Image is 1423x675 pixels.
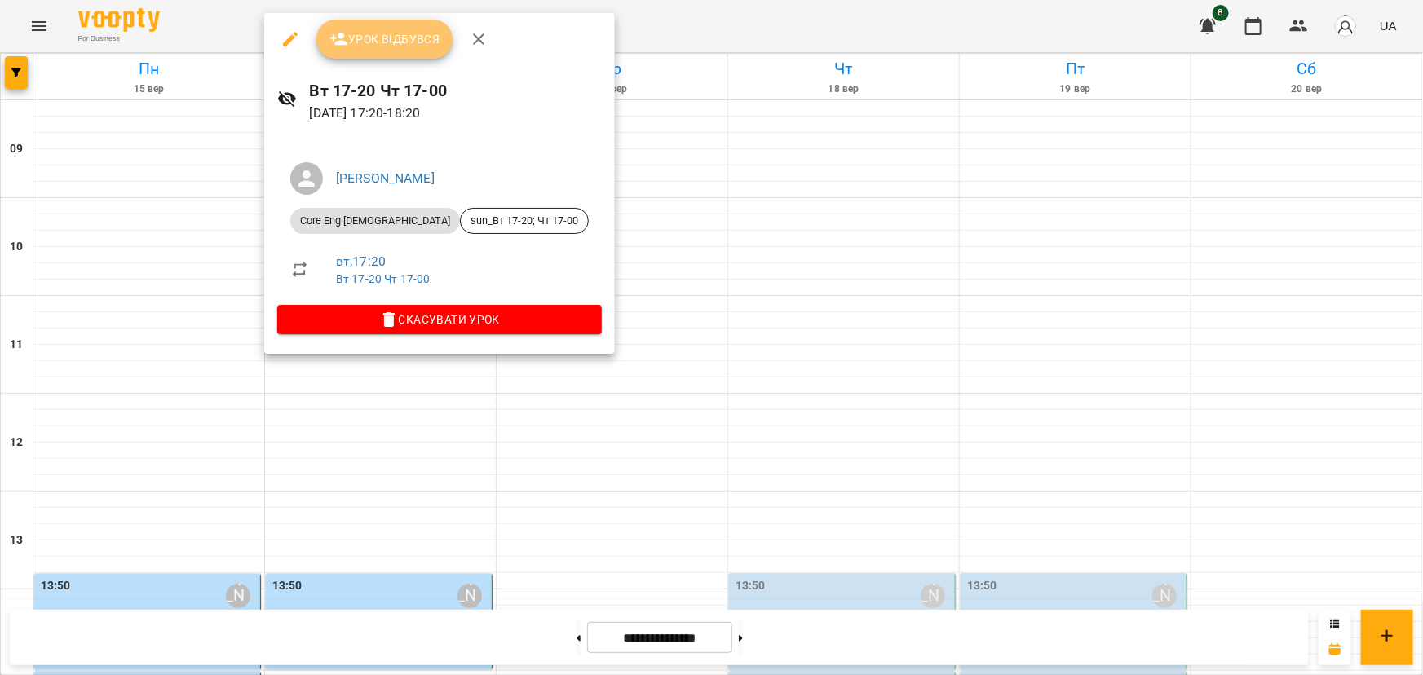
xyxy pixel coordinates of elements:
[290,214,460,228] span: Core Eng [DEMOGRAPHIC_DATA]
[277,305,602,334] button: Скасувати Урок
[336,272,431,285] a: Вт 17-20 Чт 17-00
[316,20,453,59] button: Урок відбувся
[460,208,589,234] div: sun_Вт 17-20; Чт 17-00
[336,254,386,269] a: вт , 17:20
[290,310,589,329] span: Скасувати Урок
[329,29,440,49] span: Урок відбувся
[310,104,602,123] p: [DATE] 17:20 - 18:20
[336,170,435,186] a: [PERSON_NAME]
[310,78,602,104] h6: Вт 17-20 Чт 17-00
[461,214,588,228] span: sun_Вт 17-20; Чт 17-00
